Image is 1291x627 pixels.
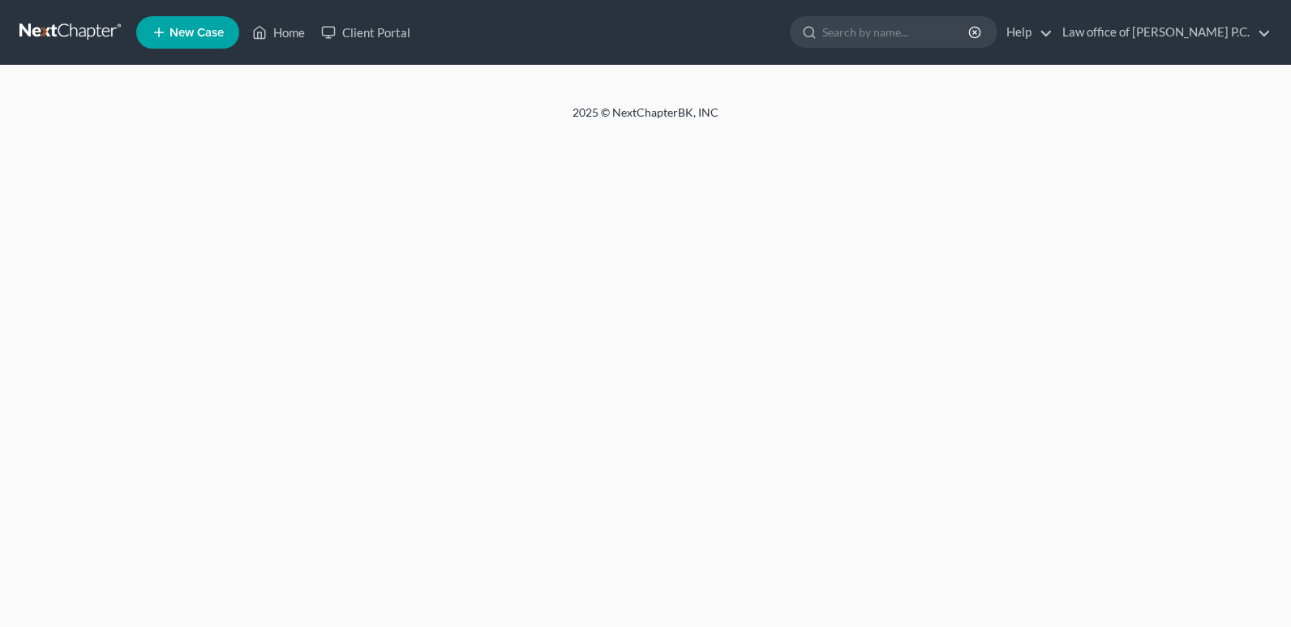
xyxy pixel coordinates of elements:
[313,18,418,47] a: Client Portal
[183,104,1108,134] div: 2025 © NextChapterBK, INC
[822,17,971,47] input: Search by name...
[169,27,224,39] span: New Case
[244,18,313,47] a: Home
[998,18,1053,47] a: Help
[1054,18,1271,47] a: Law office of [PERSON_NAME] P.C.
